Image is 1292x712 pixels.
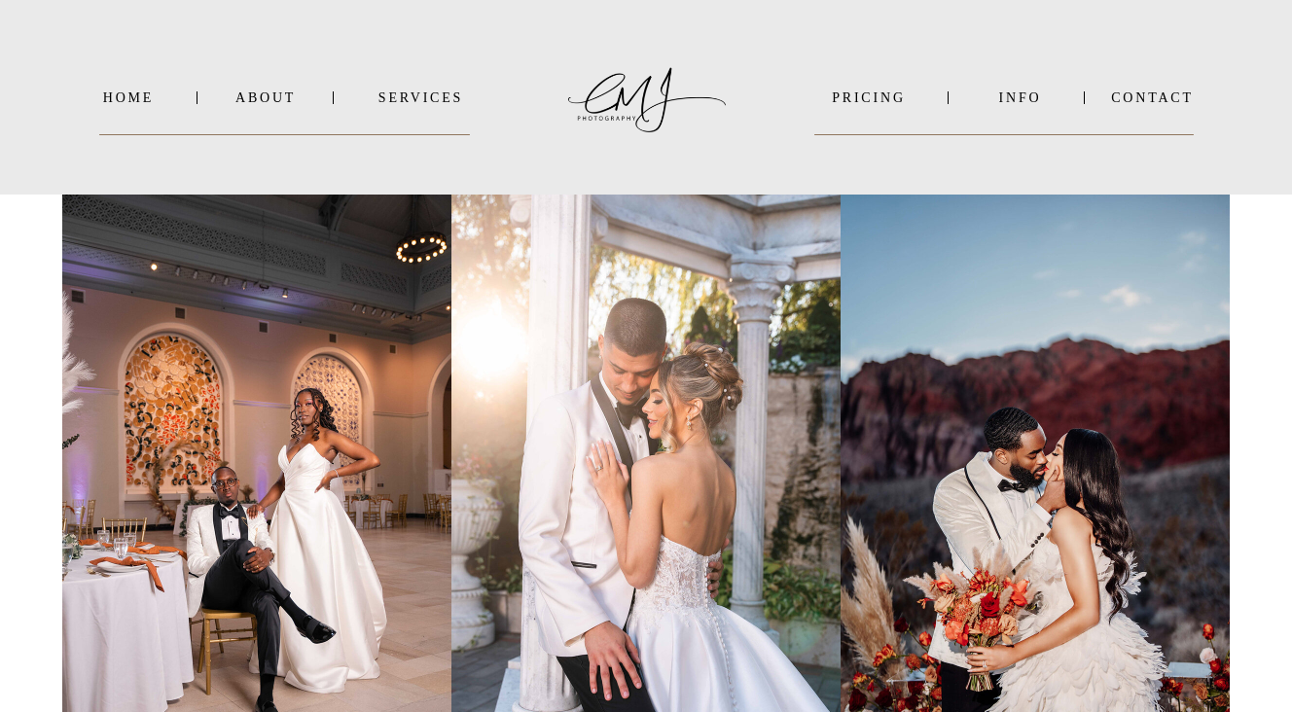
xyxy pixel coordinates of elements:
[973,90,1067,105] a: INFO
[1111,90,1194,105] a: Contact
[814,90,923,105] a: PRICING
[235,90,294,105] a: About
[99,90,158,105] a: Home
[372,90,470,105] a: SERVICES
